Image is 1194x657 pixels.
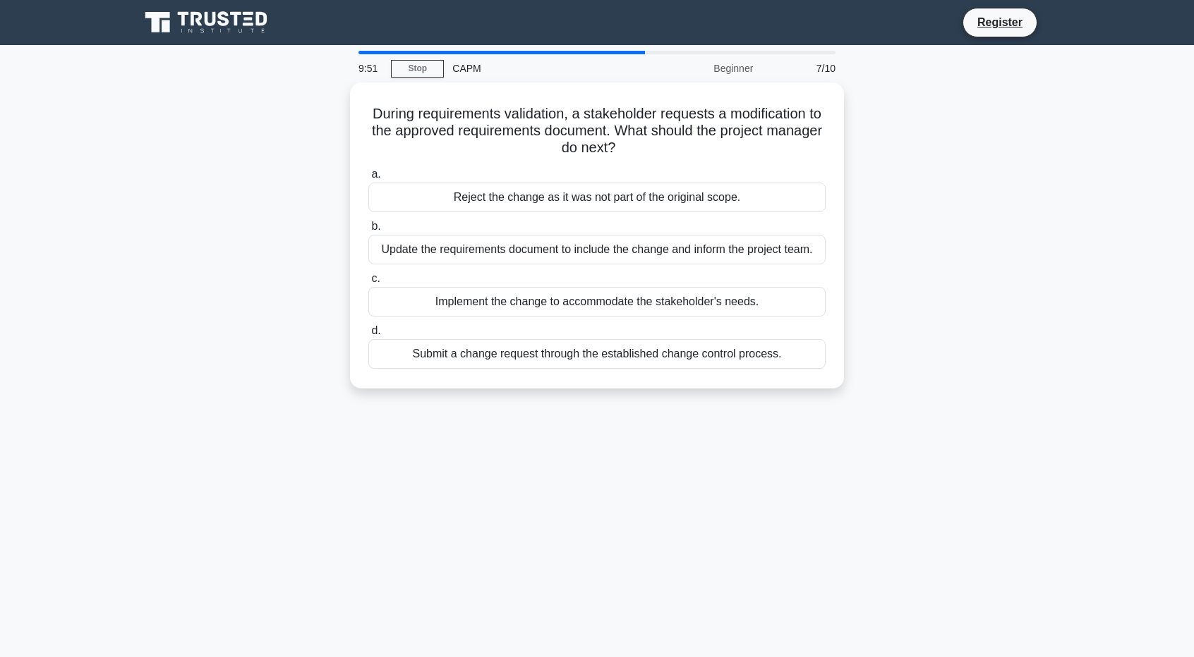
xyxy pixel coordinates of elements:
[350,54,391,82] div: 9:51
[391,60,444,78] a: Stop
[638,54,761,82] div: Beginner
[761,54,844,82] div: 7/10
[367,105,827,157] h5: During requirements validation, a stakeholder requests a modification to the approved requirement...
[368,287,826,317] div: Implement the change to accommodate the stakeholder's needs.
[969,13,1031,31] a: Register
[371,168,380,180] span: a.
[371,220,380,232] span: b.
[368,235,826,264] div: Update the requirements document to include the change and inform the project team.
[371,272,380,284] span: c.
[368,183,826,212] div: Reject the change as it was not part of the original scope.
[444,54,638,82] div: CAPM
[368,339,826,369] div: Submit a change request through the established change control process.
[371,324,380,336] span: d.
